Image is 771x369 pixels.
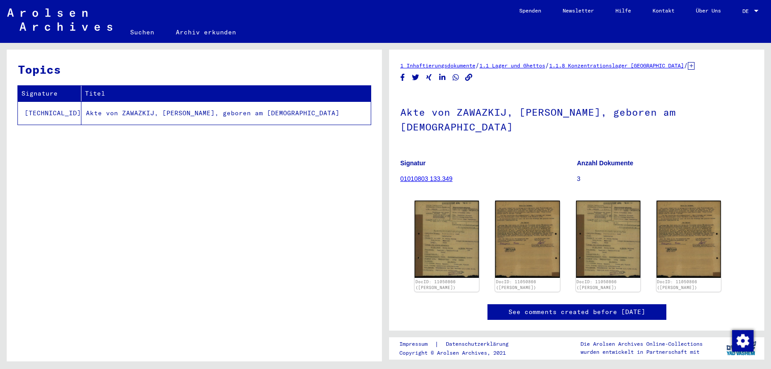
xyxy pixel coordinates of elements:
[580,348,703,356] p: wurden entwickelt in Partnerschaft mit
[411,72,420,83] button: Share on Twitter
[580,340,703,348] p: Die Arolsen Archives Online-Collections
[549,62,684,69] a: 1.1.8 Konzentrationslager [GEOGRAPHIC_DATA]
[119,21,165,43] a: Suchen
[439,340,519,349] a: Datenschutzerklärung
[496,279,536,290] a: DocID: 11050866 ([PERSON_NAME])
[81,86,371,101] th: Titel
[576,279,617,290] a: DocID: 11050866 ([PERSON_NAME])
[508,307,645,317] a: See comments created before [DATE]
[495,201,559,278] img: 002.jpg
[742,8,752,14] span: DE
[18,86,81,101] th: Signature
[7,8,112,31] img: Arolsen_neg.svg
[399,349,519,357] p: Copyright © Arolsen Archives, 2021
[400,92,753,146] h1: Akte von ZAWAZKIJ, [PERSON_NAME], geboren am [DEMOGRAPHIC_DATA]
[479,62,545,69] a: 1.1 Lager und Ghettos
[18,61,370,78] h3: Topics
[464,72,474,83] button: Copy link
[545,61,549,69] span: /
[657,279,697,290] a: DocID: 11050866 ([PERSON_NAME])
[415,279,456,290] a: DocID: 11050866 ([PERSON_NAME])
[81,101,371,125] td: Akte von ZAWAZKIJ, [PERSON_NAME], geboren am [DEMOGRAPHIC_DATA]
[18,101,81,125] td: [TECHNICAL_ID]
[577,174,753,184] p: 3
[424,72,434,83] button: Share on Xing
[415,201,479,278] img: 001.jpg
[577,159,633,167] b: Anzahl Dokumente
[732,330,754,352] img: Zustimmung ändern
[400,175,453,182] a: 01010803 133.349
[451,72,461,83] button: Share on WhatsApp
[475,61,479,69] span: /
[684,61,688,69] span: /
[400,159,426,167] b: Signatur
[576,201,640,278] img: 001.jpg
[165,21,247,43] a: Archiv erkunden
[438,72,447,83] button: Share on LinkedIn
[724,337,758,359] img: yv_logo.png
[657,201,721,278] img: 002.jpg
[399,340,519,349] div: |
[400,62,475,69] a: 1 Inhaftierungsdokumente
[732,330,753,351] div: Zustimmung ändern
[398,72,407,83] button: Share on Facebook
[399,340,435,349] a: Impressum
